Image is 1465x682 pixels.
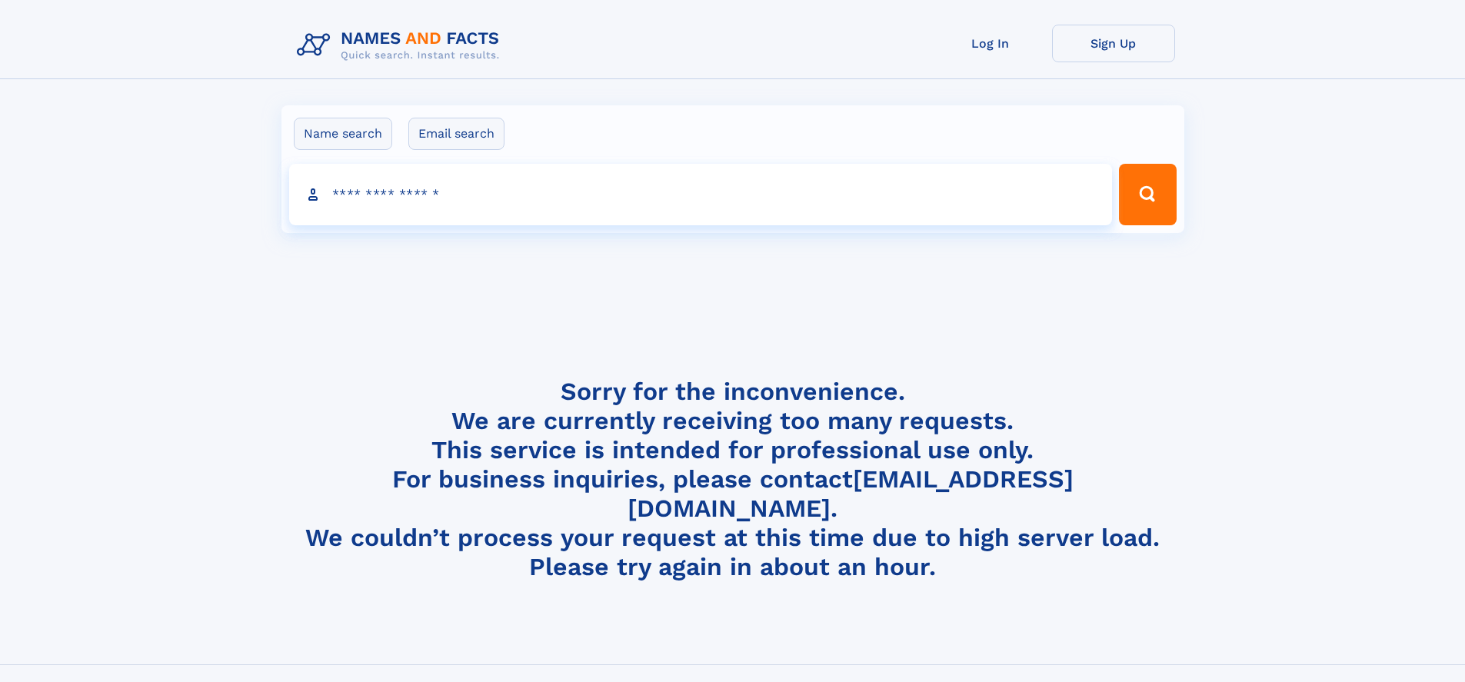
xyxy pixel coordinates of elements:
[628,464,1074,523] a: [EMAIL_ADDRESS][DOMAIN_NAME]
[289,164,1113,225] input: search input
[1119,164,1176,225] button: Search Button
[294,118,392,150] label: Name search
[291,377,1175,582] h4: Sorry for the inconvenience. We are currently receiving too many requests. This service is intend...
[1052,25,1175,62] a: Sign Up
[929,25,1052,62] a: Log In
[408,118,504,150] label: Email search
[291,25,512,66] img: Logo Names and Facts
